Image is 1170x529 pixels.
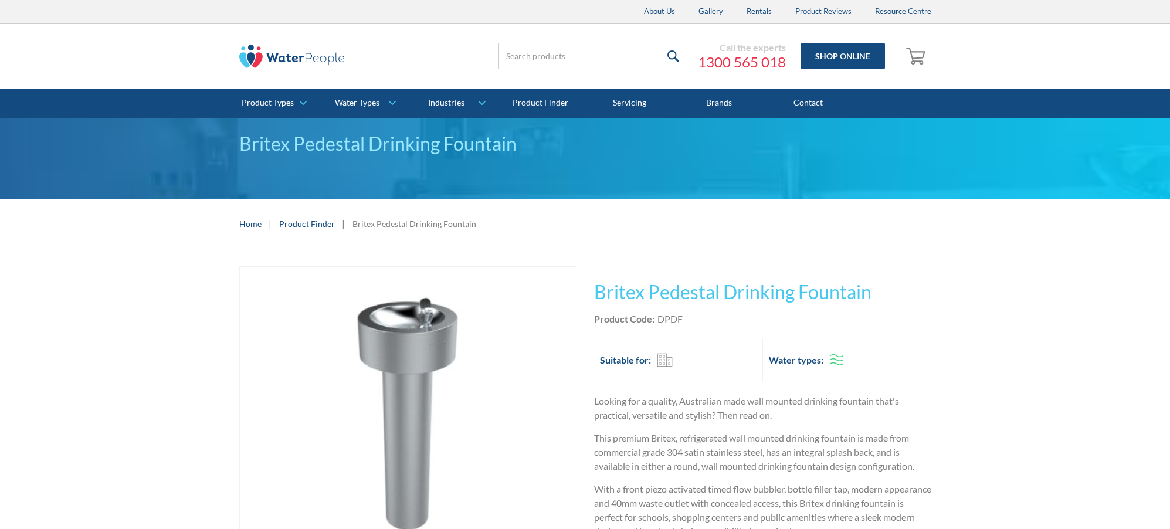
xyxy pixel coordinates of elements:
[585,89,674,118] a: Servicing
[496,89,585,118] a: Product Finder
[317,89,406,118] a: Water Types
[903,42,931,70] a: Open empty cart
[352,218,476,230] div: Britex Pedestal Drinking Fountain
[498,43,686,69] input: Search products
[279,218,335,230] a: Product Finder
[594,278,931,306] h1: Britex Pedestal Drinking Fountain
[906,46,928,65] img: shopping cart
[674,89,764,118] a: Brands
[594,394,931,422] p: Looking for a quality, Australian made wall mounted drinking fountain that's practical, versatile...
[406,89,495,118] a: Industries
[335,98,379,108] div: Water Types
[428,98,464,108] div: Industries
[769,353,823,367] h2: Water types:
[801,43,885,69] a: Shop Online
[239,45,345,68] img: The Water People
[242,98,294,108] div: Product Types
[239,218,262,230] a: Home
[764,89,853,118] a: Contact
[239,130,931,158] div: Britex Pedestal Drinking Fountain
[341,216,347,230] div: |
[698,42,786,53] div: Call the experts
[228,89,317,118] a: Product Types
[657,312,683,326] div: DPDF
[600,353,651,367] h2: Suitable for:
[267,216,273,230] div: |
[698,53,786,71] a: 1300 565 018
[594,431,931,473] p: This premium Britex, refrigerated wall mounted drinking fountain is made from commercial grade 30...
[594,313,654,324] strong: Product Code:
